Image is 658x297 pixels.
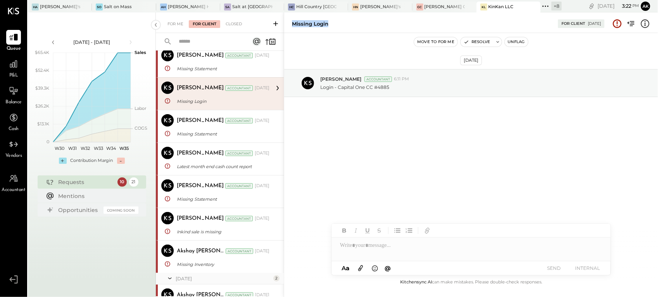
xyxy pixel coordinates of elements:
p: Login - Capital One CC #4885 [320,84,389,90]
div: + 8 [551,2,562,10]
div: [PERSON_NAME]'s Nashville [360,4,401,10]
div: [PERSON_NAME] [177,215,224,222]
text: W33 [93,146,103,151]
button: Strikethrough [374,226,384,236]
div: Accountant [225,151,253,156]
a: P&L [0,57,27,79]
div: HA [32,3,39,10]
text: 0 [47,139,49,144]
span: pm [632,3,639,9]
div: [DATE] [255,150,269,156]
div: Inkind sale is missing [177,228,267,236]
div: Accountant [225,216,253,221]
div: [PERSON_NAME] [177,117,224,125]
text: COGS [135,125,147,131]
text: Labor [135,106,146,111]
div: [DATE] [255,183,269,189]
div: [PERSON_NAME] Hoboken [168,4,209,10]
text: W30 [55,146,64,151]
div: Accountant [364,76,392,82]
div: copy link [588,2,596,10]
div: [PERSON_NAME] [177,52,224,59]
text: $26.2K [35,103,49,109]
span: Balance [5,99,22,106]
div: KL [480,3,487,10]
div: [DATE] [255,85,269,91]
button: Italic [351,226,361,236]
button: Unflag [505,37,528,47]
div: Closed [222,20,246,28]
button: Ak [641,2,650,11]
a: Cash [0,110,27,133]
div: HC [288,3,295,10]
div: [DATE] [598,2,639,10]
div: For Client [189,20,220,28]
div: Missing Inventory [177,261,267,268]
div: Accountant [225,183,253,189]
div: Latest month end cash count report [177,163,267,170]
div: Salt at [GEOGRAPHIC_DATA] [232,4,273,10]
button: Ordered List [404,226,414,236]
div: [DATE] [176,275,271,282]
div: Accountant [225,53,253,58]
div: Coming Soon [104,207,138,214]
span: Queue [7,45,21,52]
span: 6:11 PM [394,76,409,82]
div: [DATE] [255,52,269,59]
button: Move to for me [414,37,458,47]
button: SEND [539,263,570,273]
span: 3 : 22 [616,2,631,10]
div: HN [352,3,359,10]
div: [DATE] [460,56,482,65]
div: Hill Country [GEOGRAPHIC_DATA] [296,4,337,10]
button: INTERNAL [572,263,603,273]
div: Mentions [59,192,135,200]
text: W32 [81,146,90,151]
span: Accountant [2,187,26,194]
button: Bold [339,226,349,236]
div: So [96,3,103,10]
button: @ [383,263,394,273]
span: Vendors [5,153,22,160]
a: Vendors [0,137,27,160]
div: [PERSON_NAME] [177,182,224,190]
div: AH [160,3,167,10]
div: 10 [117,177,127,187]
div: Requests [59,178,114,186]
div: For Client [561,21,585,26]
div: Contribution Margin [71,158,113,164]
text: $39.3K [35,85,49,91]
div: - [117,158,125,164]
div: 2 [273,275,280,281]
span: [PERSON_NAME] [320,76,361,82]
span: P&L [9,72,18,79]
div: [DATE] [588,21,601,26]
text: $52.4K [35,68,49,73]
button: Resolve [461,37,493,47]
text: $13.1K [37,121,49,127]
span: Cash [9,126,19,133]
div: KinKan LLC [489,4,514,10]
div: [DATE] [255,215,269,222]
div: Accountant [225,118,253,123]
text: Sales [135,50,146,55]
div: [DATE] [255,248,269,254]
div: Missing Login [292,20,328,28]
div: Opportunities [59,206,100,214]
div: Missing Statement [177,130,267,138]
button: Unordered List [392,226,402,236]
div: [PERSON_NAME] [177,149,224,157]
a: Balance [0,83,27,106]
a: Queue [0,30,27,52]
div: [DATE] - [DATE] [59,39,125,45]
a: Accountant [0,171,27,194]
div: [PERSON_NAME] Causeway [425,4,465,10]
span: @ [385,264,391,272]
text: W31 [68,146,77,151]
text: $65.4K [35,50,49,55]
div: Missing Statement [177,195,267,203]
text: W35 [119,146,129,151]
button: Underline [363,226,373,236]
div: Missing Login [177,97,267,105]
div: [PERSON_NAME]'s Atlanta [40,4,80,10]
